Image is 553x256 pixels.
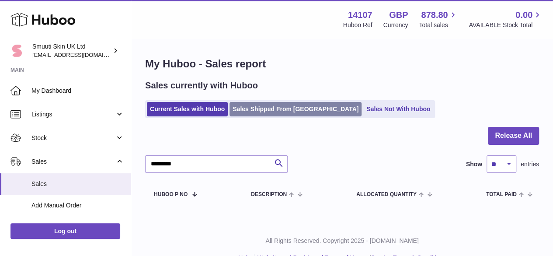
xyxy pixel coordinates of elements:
span: 878.80 [421,9,448,21]
span: Total paid [486,192,517,197]
span: Huboo P no [154,192,188,197]
span: Sales [31,180,124,188]
span: AVAILABLE Stock Total [469,21,543,29]
a: Sales Shipped From [GEOGRAPHIC_DATA] [230,102,362,116]
button: Release All [488,127,539,145]
a: Log out [10,223,120,239]
span: Sales [31,158,115,166]
span: Description [251,192,287,197]
span: ALLOCATED Quantity [356,192,417,197]
div: Currency [383,21,408,29]
label: Show [466,160,482,168]
a: 878.80 Total sales [419,9,458,29]
span: entries [521,160,539,168]
span: My Dashboard [31,87,124,95]
p: All Rights Reserved. Copyright 2025 - [DOMAIN_NAME] [138,237,546,245]
h2: Sales currently with Huboo [145,80,258,91]
div: Smuuti Skin UK Ltd [32,42,111,59]
strong: 14107 [348,9,372,21]
span: Stock [31,134,115,142]
strong: GBP [389,9,408,21]
span: Listings [31,110,115,119]
div: Huboo Ref [343,21,372,29]
img: internalAdmin-14107@internal.huboo.com [10,44,24,57]
h1: My Huboo - Sales report [145,57,539,71]
span: Add Manual Order [31,201,124,210]
a: Sales Not With Huboo [363,102,433,116]
a: Current Sales with Huboo [147,102,228,116]
span: 0.00 [515,9,532,21]
span: [EMAIL_ADDRESS][DOMAIN_NAME] [32,51,129,58]
a: 0.00 AVAILABLE Stock Total [469,9,543,29]
span: Total sales [419,21,458,29]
